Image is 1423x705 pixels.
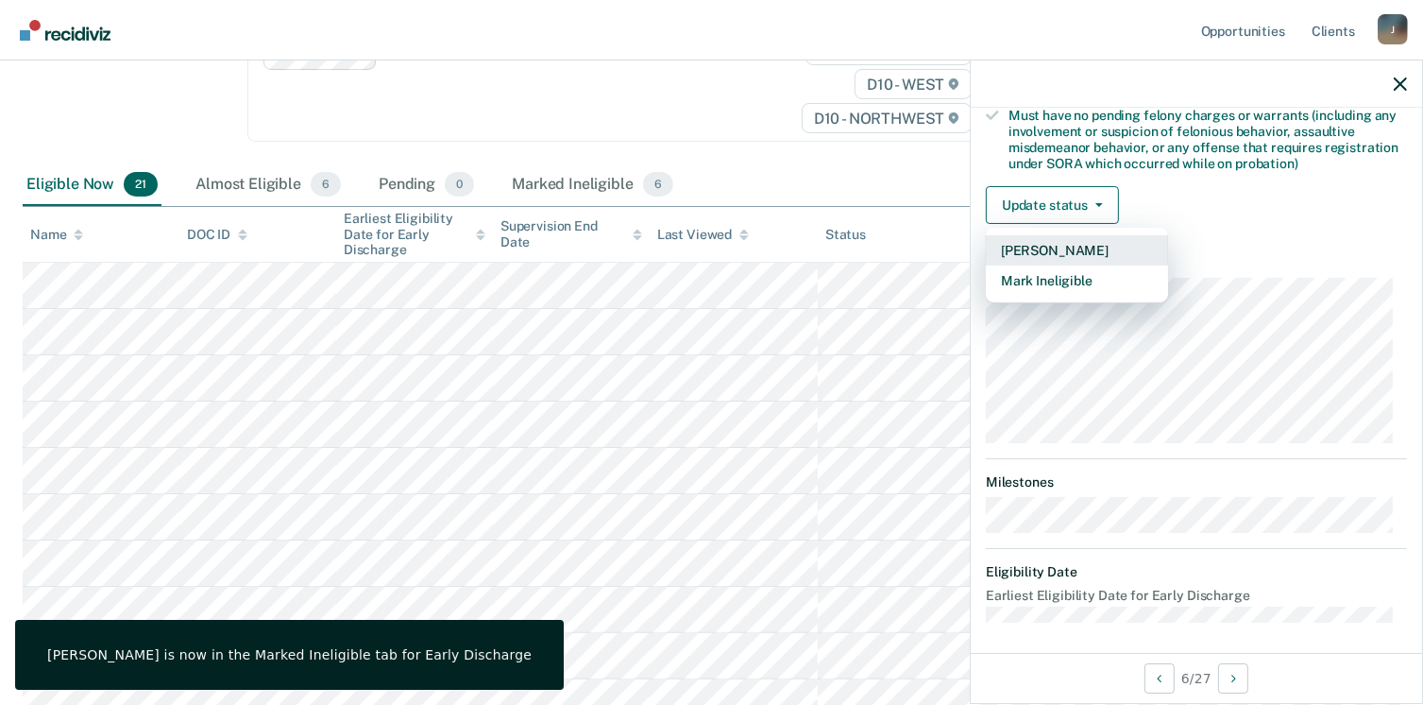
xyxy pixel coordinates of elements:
div: Earliest Eligibility Date for Early Discharge [344,211,485,258]
span: 21 [124,172,158,197]
dt: Eligibility Date [986,564,1407,580]
div: Marked Ineligible [508,164,677,206]
div: Status [825,227,866,243]
button: Mark Ineligible [986,266,1168,296]
button: Profile dropdown button [1378,14,1408,44]
img: Recidiviz [20,20,110,41]
span: 6 [643,172,673,197]
div: Almost Eligible [192,164,345,206]
span: D10 - NORTHWEST [802,103,972,133]
div: Pending [375,164,478,206]
div: Last Viewed [657,227,749,243]
button: [PERSON_NAME] [986,235,1168,266]
span: probation) [1235,156,1298,171]
div: Eligible Now [23,164,161,206]
dt: Earliest Eligibility Date for Early Discharge [986,588,1407,604]
div: Must have no pending felony charges or warrants (including any involvement or suspicion of feloni... [1008,108,1407,171]
button: Update status [986,186,1119,224]
div: DOC ID [187,227,247,243]
div: Supervision End Date [500,218,642,250]
dt: Milestones [986,474,1407,490]
div: 6 / 27 [971,653,1422,703]
span: 6 [311,172,341,197]
button: Next Opportunity [1218,663,1248,694]
div: [PERSON_NAME] is now in the Marked Ineligible tab for Early Discharge [47,646,532,663]
dt: Supervision [986,254,1407,270]
button: Previous Opportunity [1144,663,1175,694]
div: Name [30,227,83,243]
span: D10 - WEST [855,69,972,99]
span: 0 [445,172,474,197]
div: J [1378,14,1408,44]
